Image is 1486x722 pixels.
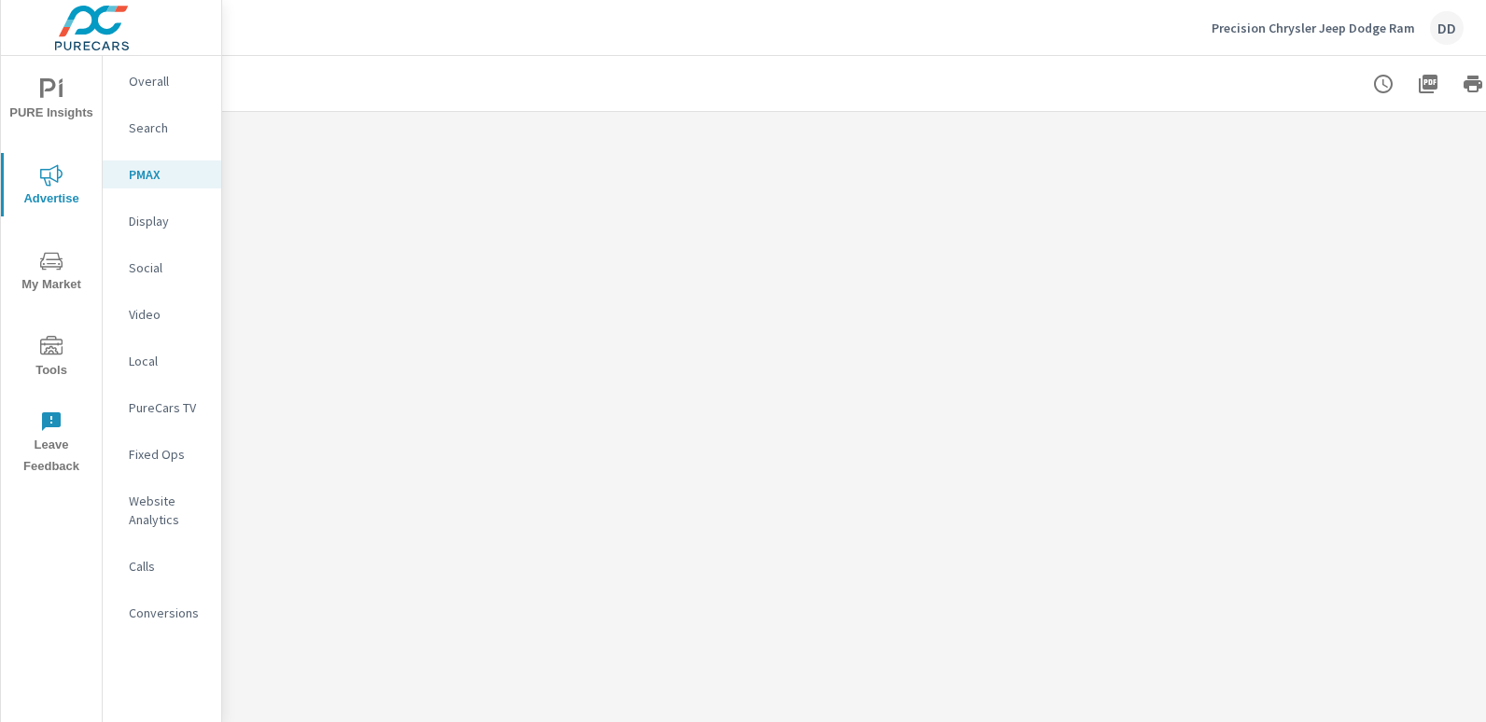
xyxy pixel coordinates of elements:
div: Social [103,254,221,282]
div: Local [103,347,221,375]
div: Video [103,300,221,328]
span: Advertise [7,164,96,210]
div: nav menu [1,56,102,485]
div: PureCars TV [103,394,221,422]
div: DD [1430,11,1464,45]
span: Leave Feedback [7,410,96,478]
p: Fixed Ops [129,445,206,464]
span: Tools [7,336,96,382]
div: Conversions [103,599,221,627]
p: Website Analytics [129,492,206,529]
p: Social [129,258,206,277]
div: Display [103,207,221,235]
span: PURE Insights [7,78,96,124]
button: "Export Report to PDF" [1409,65,1447,103]
p: Conversions [129,604,206,622]
p: Calls [129,557,206,576]
p: Overall [129,72,206,90]
p: Display [129,212,206,230]
p: Search [129,118,206,137]
div: PMAX [103,160,221,188]
p: PMAX [129,165,206,184]
div: Search [103,114,221,142]
div: Calls [103,552,221,580]
div: Website Analytics [103,487,221,534]
div: Fixed Ops [103,440,221,468]
p: Precision Chrysler Jeep Dodge Ram [1212,20,1415,36]
div: Overall [103,67,221,95]
p: Local [129,352,206,370]
p: Video [129,305,206,324]
span: My Market [7,250,96,296]
p: PureCars TV [129,398,206,417]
